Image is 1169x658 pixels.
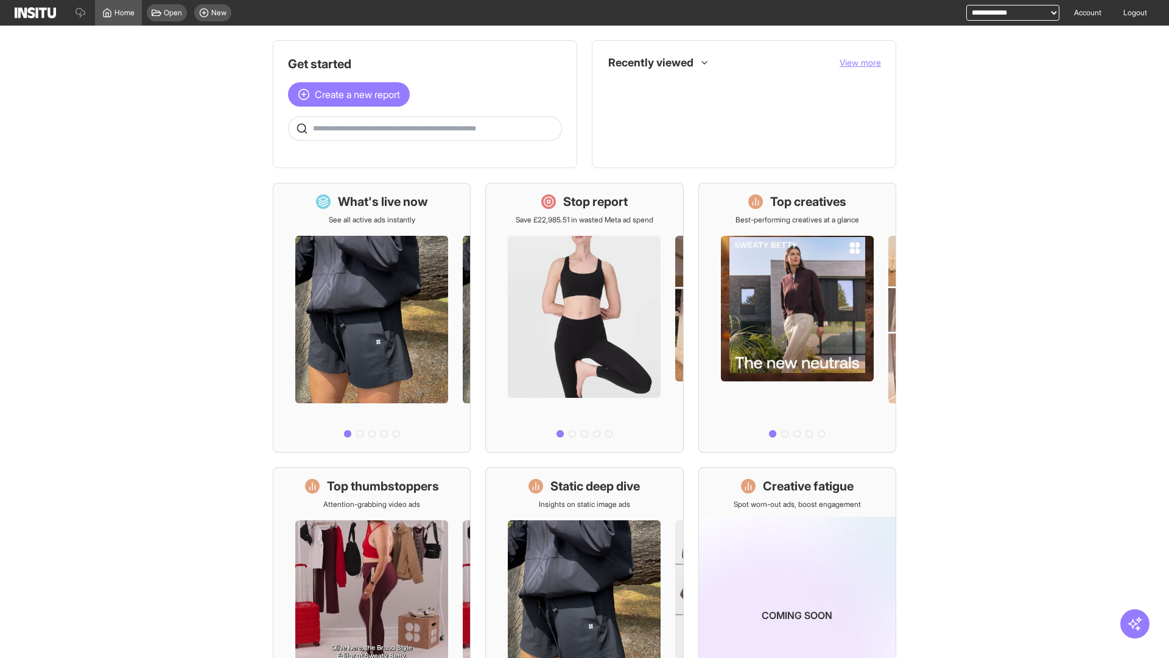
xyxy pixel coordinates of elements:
[840,57,881,69] button: View more
[550,478,640,495] h1: Static deep dive
[485,183,683,453] a: Stop reportSave £22,985.51 in wasted Meta ad spend
[539,500,630,509] p: Insights on static image ads
[634,109,871,119] span: Placements
[315,87,400,102] span: Create a new report
[288,82,410,107] button: Create a new report
[329,215,415,225] p: See all active ads instantly
[612,107,627,121] div: Insights
[698,183,896,453] a: Top creativesBest-performing creatives at a glance
[634,136,698,146] span: Top thumbstoppers
[323,500,420,509] p: Attention-grabbing video ads
[327,478,439,495] h1: Top thumbstoppers
[634,82,871,92] span: What's live now
[114,8,135,18] span: Home
[15,7,56,18] img: Logo
[288,55,562,73] h1: Get started
[612,80,627,94] div: Dashboard
[338,193,428,210] h1: What's live now
[840,57,881,68] span: View more
[211,8,226,18] span: New
[735,215,859,225] p: Best-performing creatives at a glance
[516,215,653,225] p: Save £22,985.51 in wasted Meta ad spend
[563,193,628,210] h1: Stop report
[634,109,672,119] span: Placements
[612,133,627,148] div: Insights
[634,136,871,146] span: Top thumbstoppers
[634,82,686,92] span: What's live now
[164,8,182,18] span: Open
[770,193,846,210] h1: Top creatives
[273,183,471,453] a: What's live nowSee all active ads instantly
